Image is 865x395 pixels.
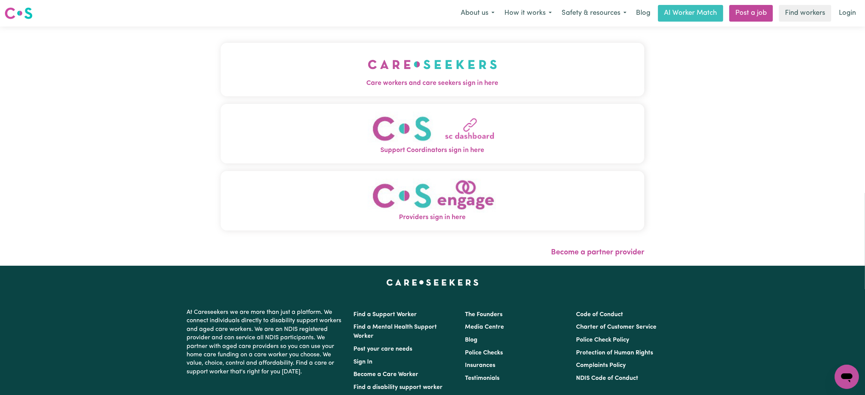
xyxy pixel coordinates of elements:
[5,6,33,20] img: Careseekers logo
[221,146,644,155] span: Support Coordinators sign in here
[499,5,557,21] button: How it works
[557,5,631,21] button: Safety & resources
[465,375,499,381] a: Testimonials
[576,375,638,381] a: NDIS Code of Conduct
[729,5,773,22] a: Post a job
[386,279,479,285] a: Careseekers home page
[576,350,653,356] a: Protection of Human Rights
[221,104,644,163] button: Support Coordinators sign in here
[354,346,413,352] a: Post your care needs
[187,305,345,379] p: At Careseekers we are more than just a platform. We connect individuals directly to disability su...
[221,171,644,230] button: Providers sign in here
[834,5,860,22] a: Login
[465,350,503,356] a: Police Checks
[5,5,33,22] a: Careseekers logo
[221,43,644,96] button: Care workers and care seekers sign in here
[465,312,502,318] a: The Founders
[221,78,644,88] span: Care workers and care seekers sign in here
[835,365,859,389] iframe: Button to launch messaging window, conversation in progress
[465,324,504,330] a: Media Centre
[576,324,656,330] a: Charter of Customer Service
[631,5,655,22] a: Blog
[465,337,477,343] a: Blog
[465,362,495,368] a: Insurances
[354,384,443,390] a: Find a disability support worker
[576,362,626,368] a: Complaints Policy
[576,312,623,318] a: Code of Conduct
[456,5,499,21] button: About us
[354,359,373,365] a: Sign In
[221,213,644,223] span: Providers sign in here
[658,5,723,22] a: AI Worker Match
[354,371,419,378] a: Become a Care Worker
[576,337,629,343] a: Police Check Policy
[354,312,417,318] a: Find a Support Worker
[551,249,644,256] a: Become a partner provider
[354,324,437,339] a: Find a Mental Health Support Worker
[779,5,831,22] a: Find workers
